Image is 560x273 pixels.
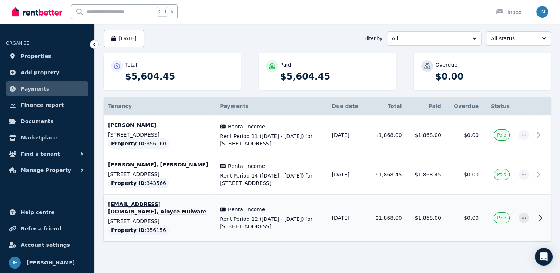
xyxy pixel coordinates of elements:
span: ORGANISE [6,41,29,46]
span: k [171,9,174,15]
button: All [387,31,482,45]
th: Tenancy [104,97,215,115]
td: [DATE] [328,115,367,155]
img: RentBetter [12,6,62,17]
th: Total [367,97,406,115]
a: Finance report [6,98,88,112]
div: : 356160 [108,138,169,149]
td: $1,868.00 [406,195,445,242]
td: [DATE] [328,155,367,195]
p: Paid [280,61,291,68]
button: Manage Property [6,163,88,178]
p: Total [125,61,137,68]
td: $1,868.00 [367,195,406,242]
a: Add property [6,65,88,80]
span: Manage Property [21,166,71,175]
button: All status [486,31,551,45]
td: [DATE] [328,195,367,242]
span: Documents [21,117,54,126]
span: Property ID [111,140,145,147]
span: Ctrl [157,7,168,17]
th: Due date [328,97,367,115]
a: Payments [6,81,88,96]
p: [EMAIL_ADDRESS][DOMAIN_NAME], Aloyce Mulware [108,200,211,215]
span: Paid [497,132,506,138]
button: [DATE] [104,30,144,47]
p: $5,604.45 [280,71,389,82]
img: John Mulware [536,6,548,18]
td: $1,868.45 [367,155,406,195]
span: $0.00 [464,172,479,178]
td: $1,868.45 [406,155,445,195]
span: Paid [497,172,506,178]
span: All [392,35,466,42]
p: [STREET_ADDRESS] [108,218,211,225]
p: [STREET_ADDRESS] [108,131,211,138]
span: Find a tenant [21,149,60,158]
span: Payments [220,103,248,109]
span: Help centre [21,208,55,217]
img: John Mulware [9,257,21,269]
th: Overdue [446,97,483,115]
a: Marketplace [6,130,88,145]
span: [PERSON_NAME] [27,258,75,267]
span: Filter by [365,36,382,41]
a: Help centre [6,205,88,220]
p: [PERSON_NAME] [108,121,211,129]
p: [STREET_ADDRESS] [108,171,211,178]
th: Paid [406,97,445,115]
span: Property ID [111,179,145,187]
span: Rent Period 11 ([DATE] - [DATE]) for [STREET_ADDRESS] [220,132,323,147]
span: Account settings [21,240,70,249]
p: $5,604.45 [125,71,234,82]
span: Properties [21,52,51,61]
p: Overdue [435,61,457,68]
span: Marketplace [21,133,57,142]
span: Payments [21,84,49,93]
div: Inbox [496,9,522,16]
span: Add property [21,68,60,77]
p: [PERSON_NAME], [PERSON_NAME] [108,161,211,168]
div: Open Intercom Messenger [535,248,553,266]
button: Find a tenant [6,146,88,161]
span: Rental income [228,162,265,170]
a: Account settings [6,237,88,252]
a: Documents [6,114,88,129]
div: : 343566 [108,178,169,188]
span: Refer a friend [21,224,61,233]
span: $0.00 [464,132,479,138]
p: $0.00 [435,71,544,82]
span: Finance report [21,101,64,109]
span: Rent Period 12 ([DATE] - [DATE]) for [STREET_ADDRESS] [220,215,323,230]
span: Property ID [111,226,145,234]
a: Properties [6,49,88,64]
th: Status [483,97,514,115]
span: All status [491,35,536,42]
div: : 356156 [108,225,169,235]
td: $1,868.00 [406,115,445,155]
span: Rent Period 14 ([DATE] - [DATE]) for [STREET_ADDRESS] [220,172,323,187]
span: $0.00 [464,215,479,221]
a: Refer a friend [6,221,88,236]
span: Paid [497,215,506,221]
span: Rental income [228,123,265,130]
span: Rental income [228,206,265,213]
td: $1,868.00 [367,115,406,155]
